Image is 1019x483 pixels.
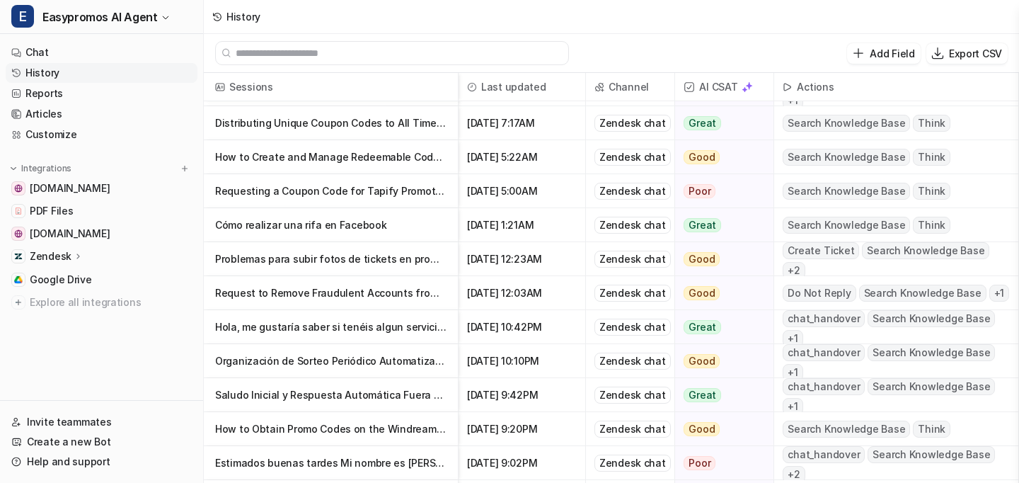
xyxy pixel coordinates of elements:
div: Zendesk chat [594,387,671,404]
span: Great [684,116,721,130]
span: Search Knowledge Base [862,242,989,259]
a: Explore all integrations [6,292,197,312]
span: [DATE] 12:03AM [464,276,580,310]
span: [DATE] 10:42PM [464,310,580,344]
span: Think [913,115,950,132]
button: Great [675,378,765,412]
img: menu_add.svg [180,164,190,174]
span: Explore all integrations [30,291,192,314]
span: [DATE] 9:02PM [464,446,580,480]
button: Good [675,140,765,174]
span: [DATE] 7:17AM [464,106,580,140]
span: [DOMAIN_NAME] [30,181,110,195]
span: + 2 [783,466,805,483]
span: + 2 [783,262,805,279]
div: Zendesk chat [594,115,671,132]
a: History [6,63,197,83]
span: Sessions [209,73,452,101]
span: Search Knowledge Base [859,285,986,302]
span: Search Knowledge Base [868,344,995,361]
span: Think [913,421,950,438]
span: Create Ticket [783,242,859,259]
div: Zendesk chat [594,217,671,234]
p: Export CSV [949,46,1002,61]
span: AI CSAT [681,73,768,101]
p: Saludo Inicial y Respuesta Automática Fuera de Horario [215,378,447,412]
a: Reports [6,84,197,103]
span: Poor [684,456,715,470]
span: Good [684,150,720,164]
span: Last updated [464,73,580,101]
a: www.easypromosapp.com[DOMAIN_NAME] [6,224,197,244]
button: Great [675,310,765,344]
img: PDF Files [14,207,23,215]
span: [DOMAIN_NAME] [30,227,110,241]
span: Think [913,183,950,200]
div: History [226,9,260,24]
span: Search Knowledge Base [868,378,995,395]
span: Good [684,422,720,436]
a: Help and support [6,452,197,472]
p: Zendesk [30,249,71,263]
span: chat_handover [783,344,865,361]
span: [DATE] 9:42PM [464,378,580,412]
span: + 1 [989,285,1010,302]
span: Easypromos AI Agent [42,7,157,27]
img: Zendesk [14,252,23,261]
span: + 1 [783,330,803,347]
a: easypromos-apiref.redoc.ly[DOMAIN_NAME] [6,178,197,198]
span: [DATE] 5:00AM [464,174,580,208]
p: Integrations [21,163,71,174]
button: Poor [675,446,765,480]
p: Requesting a Coupon Code for Tapify Promotions [215,174,447,208]
div: Zendesk chat [594,251,671,268]
span: Good [684,354,720,368]
a: Articles [6,104,197,124]
img: www.easypromosapp.com [14,229,23,238]
h2: Actions [797,73,834,101]
div: Zendesk chat [594,149,671,166]
p: Add Field [870,46,914,61]
span: Search Knowledge Base [868,446,995,463]
span: + 1 [783,398,803,415]
span: Good [684,286,720,300]
p: Hola, me gustaría saber si tenéis algun servicio para rifas o venta de papeletas online [215,310,447,344]
a: Customize [6,125,197,144]
button: Add Field [847,43,920,64]
div: Zendesk chat [594,353,671,370]
span: Google Drive [30,273,92,287]
span: Poor [684,184,715,198]
p: How to Create and Manage Redeemable Codes with Easypromos [215,140,447,174]
p: Problemas para subir fotos de tickets en promoción con validación IA [215,242,447,276]
button: Great [675,208,765,242]
button: Good [675,276,765,310]
p: How to Obtain Promo Codes on the Windream Platform [215,412,447,446]
span: Think [913,217,950,234]
span: Great [684,218,721,232]
span: E [11,5,34,28]
span: Search Knowledge Base [783,115,910,132]
a: Google DriveGoogle Drive [6,270,197,290]
button: Integrations [6,161,76,176]
button: Export CSV [926,43,1008,64]
p: Distributing Unique Coupon Codes to All Timed Quiz Participants [215,106,447,140]
div: Zendesk chat [594,421,671,438]
span: + 1 [783,364,803,381]
p: Organización de Sorteo Periódico Automatizado con Formulario Personalizado en Easypromos [215,344,447,378]
span: Channel [592,73,669,101]
span: Search Knowledge Base [868,310,995,327]
span: chat_handover [783,446,865,463]
span: [DATE] 12:23AM [464,242,580,276]
span: chat_handover [783,378,865,395]
div: Zendesk chat [594,455,671,472]
span: Good [684,252,720,266]
a: Chat [6,42,197,62]
span: PDF Files [30,204,73,218]
p: Estimados buenas tardes Mi nombre es [PERSON_NAME], soy asesora comercial de Grido Paraguay, (red... [215,446,447,480]
div: Zendesk chat [594,285,671,302]
span: Do Not Reply [783,285,856,302]
img: expand menu [8,164,18,174]
span: Great [684,388,721,402]
img: easypromos-apiref.redoc.ly [14,184,23,193]
span: Think [913,149,950,166]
